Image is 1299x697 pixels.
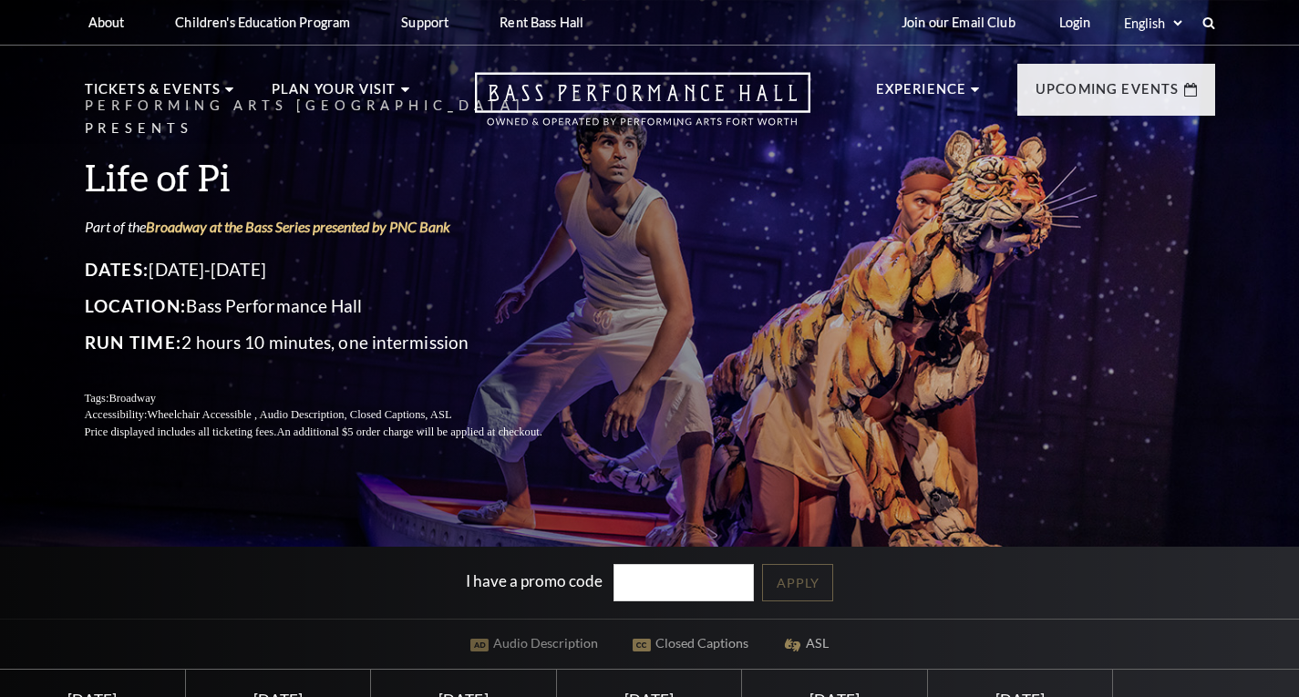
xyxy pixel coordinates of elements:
[85,217,586,237] p: Part of the
[85,255,586,284] p: [DATE]-[DATE]
[108,392,156,405] span: Broadway
[85,390,586,407] p: Tags:
[85,78,222,111] p: Tickets & Events
[466,571,603,590] label: I have a promo code
[276,425,541,438] span: An additional $5 order charge will be applied at checkout.
[85,406,586,424] p: Accessibility:
[146,218,450,235] a: Broadway at the Bass Series presented by PNC Bank
[85,259,149,280] span: Dates:
[85,154,586,200] h3: Life of Pi
[175,15,350,30] p: Children's Education Program
[1120,15,1185,32] select: Select:
[85,424,586,441] p: Price displayed includes all ticketing fees.
[500,15,583,30] p: Rent Bass Hall
[85,292,586,321] p: Bass Performance Hall
[1036,78,1180,111] p: Upcoming Events
[272,78,397,111] p: Plan Your Visit
[876,78,967,111] p: Experience
[147,408,451,421] span: Wheelchair Accessible , Audio Description, Closed Captions, ASL
[85,328,586,357] p: 2 hours 10 minutes, one intermission
[85,295,187,316] span: Location:
[401,15,448,30] p: Support
[88,15,125,30] p: About
[85,332,182,353] span: Run Time:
